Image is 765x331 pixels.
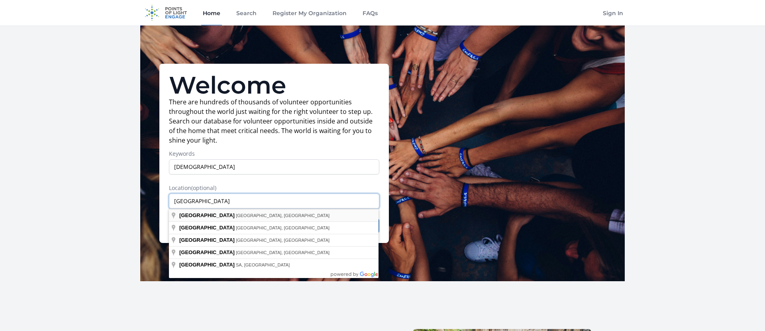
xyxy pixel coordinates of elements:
[179,262,235,268] span: [GEOGRAPHIC_DATA]
[169,97,379,145] p: There are hundreds of thousands of volunteer opportunities throughout the world just waiting for ...
[179,237,235,243] span: [GEOGRAPHIC_DATA]
[236,262,290,267] span: SA, [GEOGRAPHIC_DATA]
[169,150,379,158] label: Keywords
[236,238,330,243] span: [GEOGRAPHIC_DATA], [GEOGRAPHIC_DATA]
[179,249,235,255] span: [GEOGRAPHIC_DATA]
[236,250,330,255] span: [GEOGRAPHIC_DATA], [GEOGRAPHIC_DATA]
[169,73,379,97] h1: Welcome
[236,213,330,218] span: [GEOGRAPHIC_DATA], [GEOGRAPHIC_DATA]
[179,225,235,231] span: [GEOGRAPHIC_DATA]
[191,184,216,192] span: (optional)
[179,212,235,218] span: [GEOGRAPHIC_DATA]
[169,184,379,192] label: Location
[169,194,379,209] input: Enter a location
[236,225,330,230] span: [GEOGRAPHIC_DATA], [GEOGRAPHIC_DATA]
